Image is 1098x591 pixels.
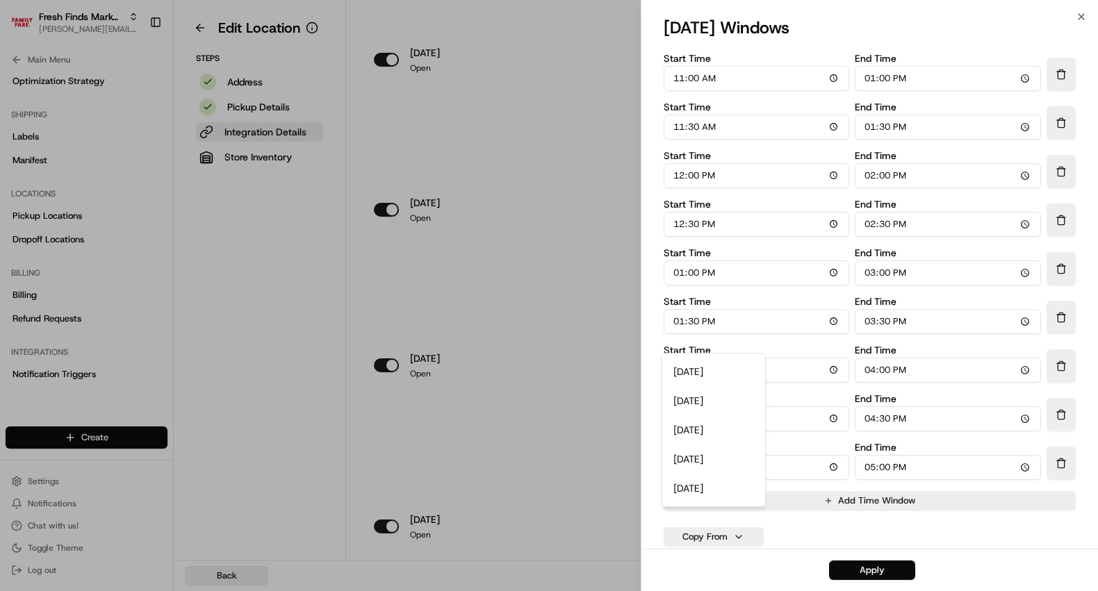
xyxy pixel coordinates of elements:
label: End Time [855,199,1041,209]
button: [DATE] [668,417,760,442]
button: [DATE] [668,447,760,472]
button: Add Time Window [664,491,1076,510]
button: Copy From [664,527,764,547]
img: Nash [14,14,42,42]
h2: [DATE] Windows [664,17,1076,39]
span: Knowledge Base [28,201,106,215]
div: 📗 [14,203,25,214]
label: End Time [855,102,1041,112]
button: Delete Time Window [1047,155,1076,188]
button: Delete Time Window [1047,447,1076,480]
label: End Time [855,53,1041,63]
a: Powered byPylon [98,235,168,246]
span: API Documentation [131,201,223,215]
label: Start Time [664,53,850,63]
button: Copy From [664,510,764,547]
button: Delete Time Window [1047,203,1076,237]
p: Welcome 👋 [14,56,253,78]
label: Start Time [664,102,850,112]
input: Clear [36,90,229,104]
label: End Time [855,345,1041,355]
label: End Time [855,248,1041,258]
button: Delete Time Window [1047,252,1076,285]
button: [DATE] [668,476,760,501]
img: 1736555255976-a54dd68f-1ca7-489b-9aae-adbdc363a1c4 [14,133,39,158]
a: 💻API Documentation [112,196,229,221]
label: Start Time [664,151,850,160]
button: Delete Time Window [1047,58,1076,91]
button: Start new chat [236,137,253,153]
button: [DATE] [668,388,760,413]
a: 📗Knowledge Base [8,196,112,221]
button: Delete Time Window [1047,349,1076,383]
button: Delete Time Window [1047,301,1076,334]
div: Start new chat [47,133,228,147]
span: Pylon [138,235,168,246]
label: End Time [855,394,1041,403]
div: 💻 [117,203,129,214]
div: We're available if you need us! [47,147,176,158]
button: [DATE] [668,359,760,384]
label: End Time [855,151,1041,160]
label: End Time [855,442,1041,452]
label: Start Time [664,248,850,258]
label: Start Time [664,297,850,306]
button: Apply [829,560,915,580]
label: Start Time [664,199,850,209]
label: Start Time [664,345,850,355]
button: Delete Time Window [1047,398,1076,431]
label: End Time [855,297,1041,306]
button: Delete Time Window [1047,106,1076,140]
